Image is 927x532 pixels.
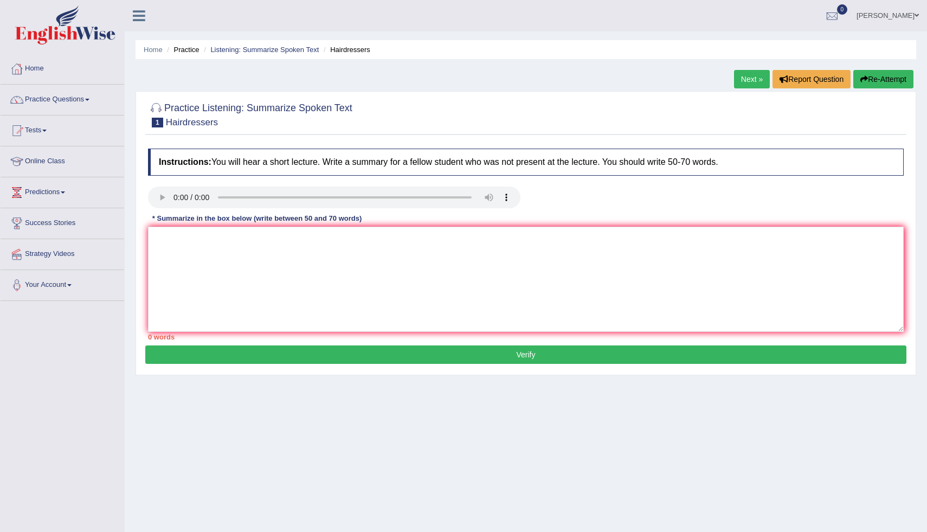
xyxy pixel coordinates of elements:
[152,118,163,127] span: 1
[148,149,904,176] h4: You will hear a short lecture. Write a summary for a fellow student who was not present at the le...
[853,70,913,88] button: Re-Attempt
[148,100,352,127] h2: Practice Listening: Summarize Spoken Text
[1,239,124,266] a: Strategy Videos
[837,4,848,15] span: 0
[772,70,851,88] button: Report Question
[144,46,163,54] a: Home
[166,117,218,127] small: Hairdressers
[1,116,124,143] a: Tests
[734,70,770,88] a: Next »
[145,345,906,364] button: Verify
[1,177,124,204] a: Predictions
[1,85,124,112] a: Practice Questions
[148,214,366,224] div: * Summarize in the box below (write between 50 and 70 words)
[148,332,904,342] div: 0 words
[210,46,319,54] a: Listening: Summarize Spoken Text
[1,270,124,297] a: Your Account
[321,44,370,55] li: Hairdressers
[1,146,124,174] a: Online Class
[159,157,211,166] b: Instructions:
[164,44,199,55] li: Practice
[1,54,124,81] a: Home
[1,208,124,235] a: Success Stories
